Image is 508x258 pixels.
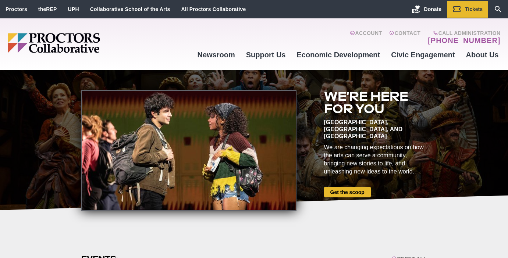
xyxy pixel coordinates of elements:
a: Donate [406,1,447,18]
span: Call Administration [426,30,500,36]
a: Get the scoop [324,187,371,197]
a: UPH [68,6,79,12]
img: Proctors logo [8,33,157,53]
a: theREP [38,6,57,12]
a: Collaborative School of the Arts [90,6,170,12]
div: [GEOGRAPHIC_DATA], [GEOGRAPHIC_DATA], and [GEOGRAPHIC_DATA] [324,119,427,140]
a: Contact [389,30,420,45]
a: Search [488,1,508,18]
a: Account [350,30,382,45]
a: Newsroom [192,45,240,65]
h2: We're here for you [324,90,427,115]
a: Support Us [241,45,291,65]
a: Economic Development [291,45,386,65]
a: Civic Engagement [386,45,460,65]
a: About Us [461,45,504,65]
a: Proctors [6,6,27,12]
a: Tickets [447,1,488,18]
div: We are changing expectations on how the arts can serve a community, bringing new stories to life,... [324,143,427,176]
span: Tickets [465,6,483,12]
a: All Proctors Collaborative [181,6,246,12]
span: Donate [424,6,441,12]
a: [PHONE_NUMBER] [428,36,500,45]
